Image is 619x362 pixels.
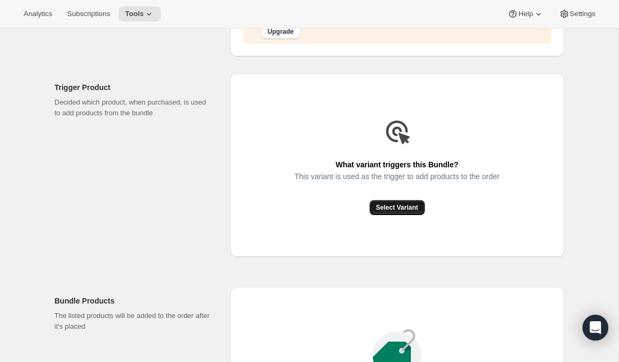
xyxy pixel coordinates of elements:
[61,6,116,21] button: Subscriptions
[24,10,52,18] span: Analytics
[67,10,110,18] span: Subscriptions
[268,27,294,36] span: Upgrade
[370,200,425,215] button: Select Variant
[583,315,608,341] div: Open Intercom Messenger
[294,169,499,184] span: This variant is used as the trigger to add products to the order
[55,82,213,93] h2: Trigger Product
[55,311,213,332] p: The listed products will be added to the order after it's placed
[501,6,550,21] button: Help
[570,10,595,18] span: Settings
[55,295,213,306] h2: Bundle Products
[17,6,58,21] button: Analytics
[518,10,533,18] span: Help
[119,6,161,21] button: Tools
[376,203,418,212] span: Select Variant
[552,6,602,21] button: Settings
[55,97,213,119] p: Decided which product, when purchased, is used to add products from the bundle
[125,10,144,18] span: Tools
[336,157,459,172] span: What variant triggers this Bundle?
[261,24,300,39] button: Upgrade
